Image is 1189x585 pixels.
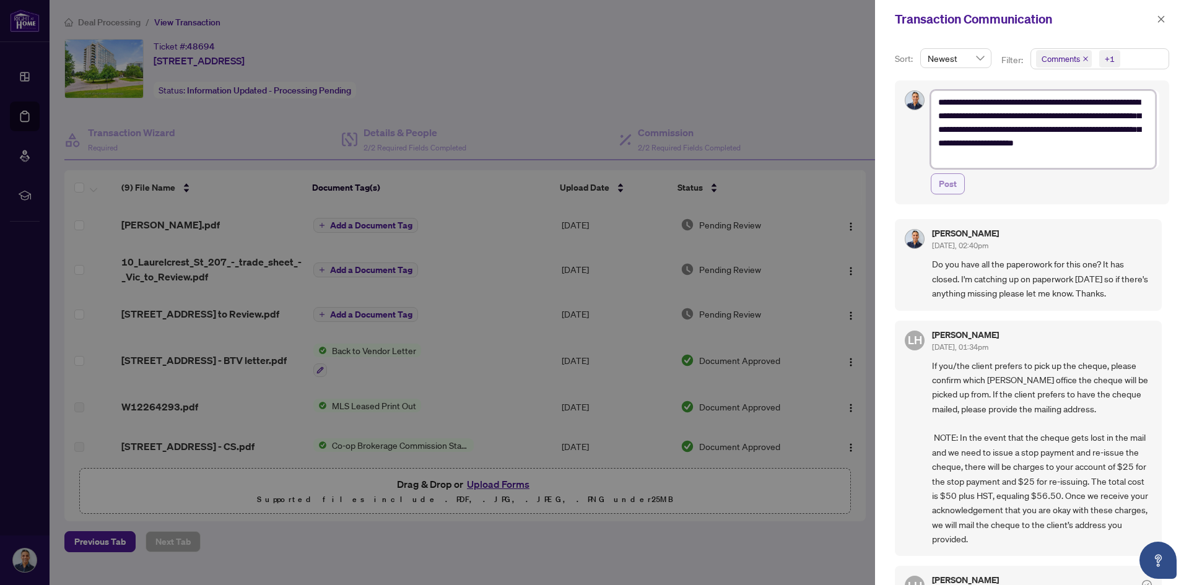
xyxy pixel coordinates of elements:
[931,173,965,194] button: Post
[905,230,924,248] img: Profile Icon
[932,576,999,584] h5: [PERSON_NAME]
[932,342,988,352] span: [DATE], 01:34pm
[932,229,999,238] h5: [PERSON_NAME]
[895,10,1153,28] div: Transaction Communication
[905,91,924,110] img: Profile Icon
[1082,56,1089,62] span: close
[932,257,1152,300] span: Do you have all the paperowork for this one? It has closed. I'm catching up on paperwork [DATE] s...
[932,241,988,250] span: [DATE], 02:40pm
[939,174,957,194] span: Post
[1001,53,1025,67] p: Filter:
[932,358,1152,547] span: If you/the client prefers to pick up the cheque, please confirm which [PERSON_NAME] office the ch...
[1139,542,1177,579] button: Open asap
[1042,53,1080,65] span: Comments
[895,52,915,66] p: Sort:
[1157,15,1165,24] span: close
[908,331,922,349] span: LH
[1105,53,1115,65] div: +1
[928,49,984,67] span: Newest
[1036,50,1092,67] span: Comments
[932,331,999,339] h5: [PERSON_NAME]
